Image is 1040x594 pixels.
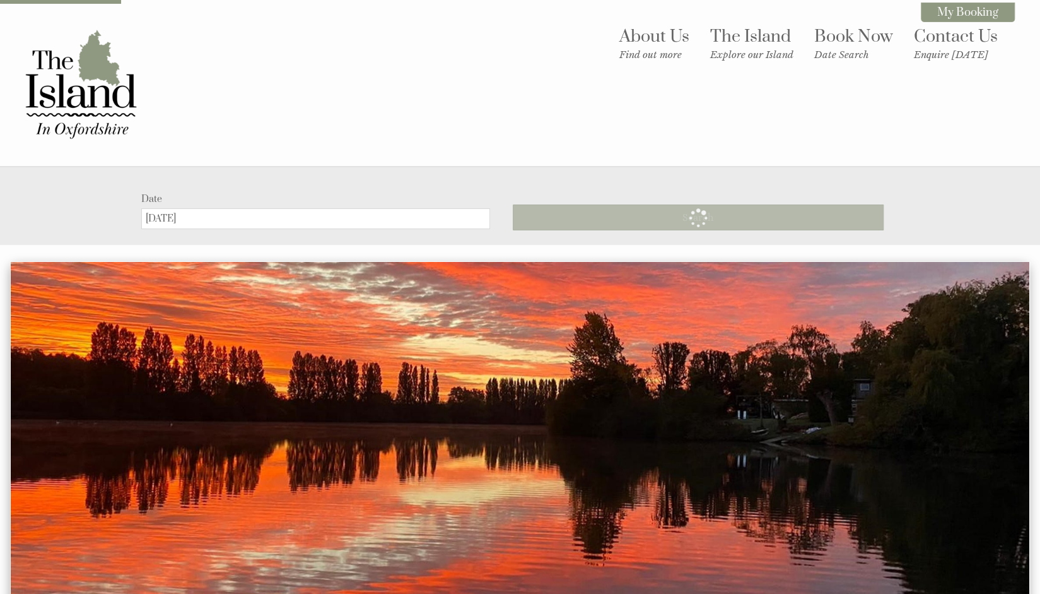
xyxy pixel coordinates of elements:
[914,26,998,61] a: Contact UsEnquire [DATE]
[141,193,490,205] label: Date
[18,21,144,147] img: The Island in Oxfordshire
[682,211,713,223] span: Search
[814,26,893,61] a: Book NowDate Search
[914,49,998,61] small: Enquire [DATE]
[619,26,689,61] a: About UsFind out more
[921,3,1015,22] a: My Booking
[814,49,893,61] small: Date Search
[710,49,793,61] small: Explore our Island
[513,205,884,230] button: Search
[141,208,490,229] input: Arrival Date
[710,26,793,61] a: The IslandExplore our Island
[619,49,689,61] small: Find out more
